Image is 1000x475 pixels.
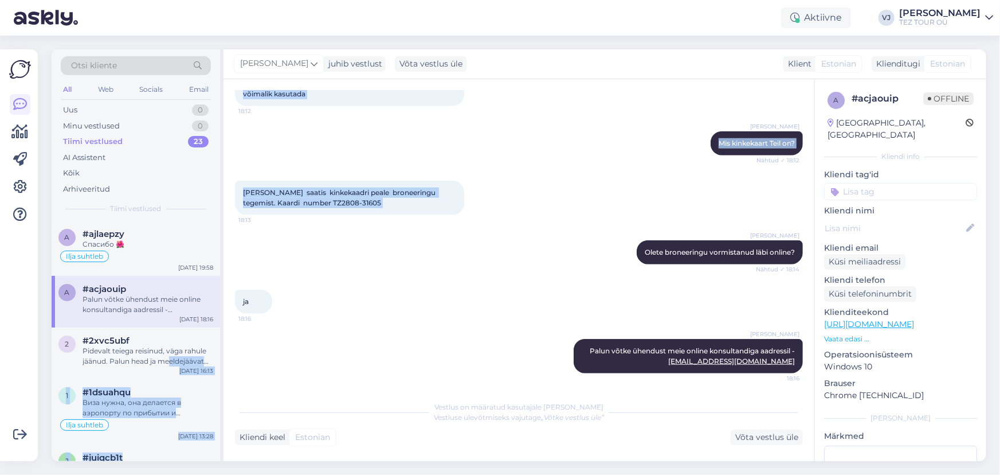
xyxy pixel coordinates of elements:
div: # acjaouip [852,92,923,106]
div: Спасибо 🌺 [83,239,213,250]
span: #2xvc5ubf [83,336,130,346]
div: Võta vestlus üle [395,56,467,72]
i: „Võtke vestlus üle” [541,413,604,422]
a: [PERSON_NAME]TEZ TOUR OÜ [899,9,993,27]
div: Palun võtke ühendust meie online konsultandiga aadressil - [EMAIL_ADDRESS][DOMAIN_NAME] [83,294,213,315]
div: [DATE] 19:58 [178,263,213,272]
div: Aktiivne [781,7,851,28]
input: Lisa tag [824,183,977,200]
span: Ilja suhtleb [66,253,103,260]
div: Klient [783,58,811,70]
span: #1dsuahqu [83,387,131,398]
p: Kliendi nimi [824,205,977,217]
span: Nähtud ✓ 18:14 [756,265,799,274]
p: Klienditeekond [824,306,977,318]
a: [URL][DOMAIN_NAME] [824,319,914,329]
div: All [61,82,74,97]
span: Estonian [821,58,856,70]
span: 18:16 [238,314,281,323]
div: Tiimi vestlused [63,136,123,147]
div: Web [96,82,116,97]
span: Otsi kliente [71,60,117,72]
div: Arhiveeritud [63,184,110,195]
div: [DATE] 16:13 [179,367,213,375]
div: Klienditugi [872,58,920,70]
div: Email [187,82,211,97]
span: [PERSON_NAME] [750,330,799,338]
span: Olete broneeringu vormistanud läbi online? [645,248,795,256]
span: Mis kinkekaart Teil on? [719,139,795,147]
span: a [65,288,70,297]
span: Ilja suhtleb [66,422,103,429]
div: [DATE] 13:28 [178,432,213,441]
span: 18:13 [238,216,281,224]
span: Estonian [295,431,330,443]
span: 2 [65,340,69,348]
span: #acjaouip [83,284,126,294]
div: 0 [192,104,209,116]
div: Kõik [63,168,80,179]
div: juhib vestlust [324,58,382,70]
p: Windows 10 [824,361,977,373]
div: [DATE] 18:16 [179,315,213,324]
span: 18:12 [238,107,281,115]
div: [GEOGRAPHIC_DATA], [GEOGRAPHIC_DATA] [828,117,966,141]
div: Kliendi info [824,151,977,162]
span: Vestlus on määratud kasutajale [PERSON_NAME] [434,403,603,411]
span: 18:16 [756,374,799,383]
div: [PERSON_NAME] [824,413,977,423]
p: Märkmed [824,430,977,442]
div: TEZ TOUR OÜ [899,18,981,27]
span: a [65,233,70,242]
span: #ajlaepzy [83,229,124,239]
div: Виза нужна, она делается в аэропорту по прибытии и стоимость 25EUR [83,398,213,418]
span: Palun võtke ühendust meie online konsultandiga aadressil - [590,346,795,365]
div: 0 [192,120,209,132]
p: Vaata edasi ... [824,334,977,344]
div: 23 [188,136,209,147]
span: [PERSON_NAME] [750,231,799,240]
div: Küsi telefoninumbrit [824,286,916,302]
div: Võta vestlus üle [731,430,803,445]
span: Tiimi vestlused [111,204,162,214]
span: a [834,96,839,104]
span: Nähtud ✓ 18:12 [756,156,799,165]
p: Brauser [824,377,977,390]
span: Estonian [930,58,965,70]
div: VJ [879,10,895,26]
div: Socials [137,82,165,97]
div: Minu vestlused [63,120,120,132]
img: Askly Logo [9,59,31,80]
span: Vestluse ülevõtmiseks vajutage [434,413,604,422]
p: Kliendi telefon [824,274,977,286]
span: [PERSON_NAME] [240,57,308,70]
span: [PERSON_NAME] [750,122,799,131]
div: Pidevalt teiega reisinud, väga rahule jäänud. Palun head ja meeldejäävat olemist [PERSON_NAME] sü... [83,346,213,367]
div: Kliendi keel [235,431,285,443]
div: Küsi meiliaadressi [824,254,905,270]
div: Uus [63,104,77,116]
span: 1 [66,391,68,400]
p: Chrome [TECHNICAL_ID] [824,390,977,402]
span: Offline [923,92,974,105]
div: AI Assistent [63,152,105,163]
p: Kliendi email [824,242,977,254]
div: [PERSON_NAME] [899,9,981,18]
span: ja [243,297,249,306]
a: [EMAIL_ADDRESS][DOMAIN_NAME] [668,357,795,365]
p: Operatsioonisüsteem [824,349,977,361]
span: j [65,457,69,465]
p: Kliendi tag'id [824,169,977,181]
span: [PERSON_NAME] saatis kinkekaadri peale broneeringu tegemist. Kaardi number TZ2808-31605 [243,188,437,207]
input: Lisa nimi [825,222,964,235]
span: #juiqcb1t [83,453,123,463]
